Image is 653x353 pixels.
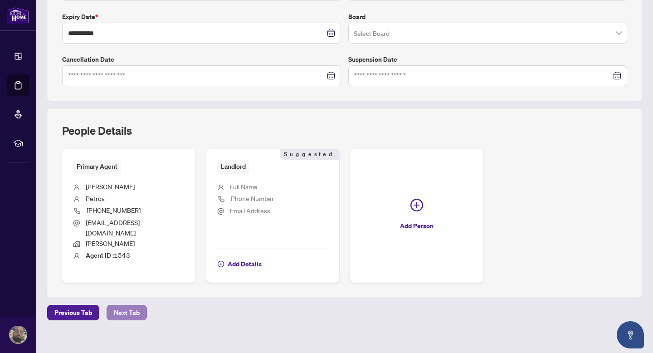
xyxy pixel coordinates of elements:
[87,206,141,214] span: [PHONE_NUMBER]
[230,182,258,191] span: Full Name
[617,321,644,348] button: Open asap
[10,326,27,343] img: Profile Icon
[280,149,339,160] span: Suggested
[47,305,99,320] button: Previous Tab
[62,54,341,64] label: Cancellation Date
[73,160,121,174] span: Primary Agent
[410,199,423,211] span: plus-circle
[62,12,341,22] label: Expiry Date
[54,305,92,320] span: Previous Tab
[62,123,132,138] h2: People Details
[228,257,262,271] span: Add Details
[231,194,274,202] span: Phone Number
[218,261,224,267] span: plus-circle
[107,305,147,320] button: Next Tab
[86,239,135,247] span: [PERSON_NAME]
[86,182,135,191] span: [PERSON_NAME]
[86,194,105,202] span: Petros
[348,12,627,22] label: Board
[217,256,262,272] button: Add Details
[217,160,249,174] span: Landlord
[114,305,140,320] span: Next Tab
[7,7,29,24] img: logo
[86,218,140,237] span: [EMAIL_ADDRESS][DOMAIN_NAME]
[86,251,114,260] b: Agent ID :
[230,206,270,215] span: Email Address
[400,219,434,233] span: Add Person
[348,54,627,64] label: Suspension Date
[350,149,483,283] button: Add Person
[86,251,130,259] span: 1543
